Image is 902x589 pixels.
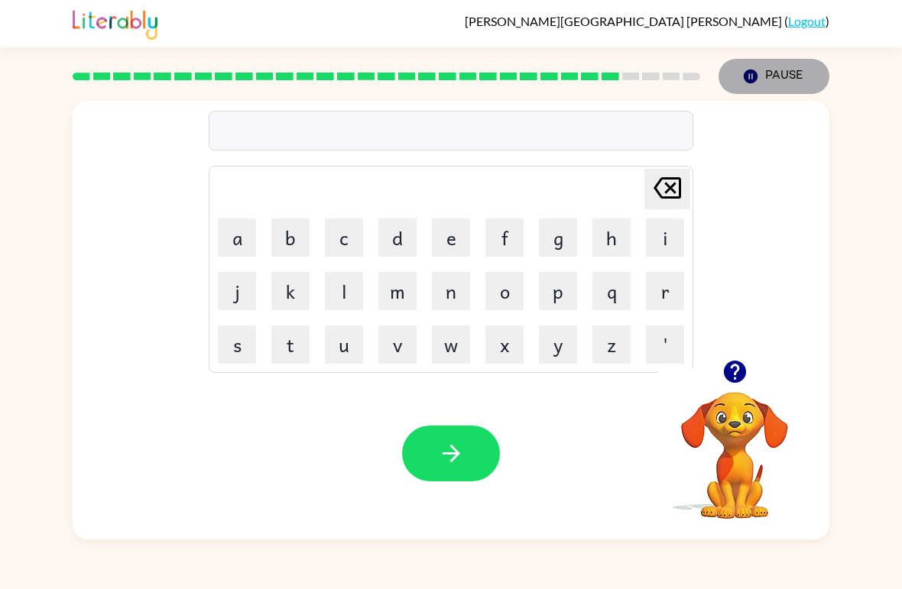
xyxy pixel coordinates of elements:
button: c [325,218,363,257]
video: Your browser must support playing .mp4 files to use Literably. Please try using another browser. [658,368,811,521]
button: l [325,272,363,310]
button: ' [646,325,684,364]
button: j [218,272,256,310]
button: o [485,272,524,310]
button: h [592,218,631,257]
button: a [218,218,256,257]
button: b [271,218,310,257]
button: r [646,272,684,310]
div: ( ) [465,14,829,28]
button: d [378,218,417,257]
button: g [539,218,577,257]
button: s [218,325,256,364]
button: f [485,218,524,257]
button: Pause [719,59,829,94]
button: z [592,325,631,364]
button: k [271,272,310,310]
button: i [646,218,684,257]
button: t [271,325,310,364]
button: q [592,272,631,310]
span: [PERSON_NAME][GEOGRAPHIC_DATA] [PERSON_NAME] [465,14,784,28]
button: x [485,325,524,364]
button: p [539,272,577,310]
a: Logout [788,14,826,28]
button: v [378,325,417,364]
button: y [539,325,577,364]
button: e [432,218,470,257]
button: u [325,325,363,364]
button: m [378,272,417,310]
button: w [432,325,470,364]
button: n [432,272,470,310]
img: Literably [73,6,157,40]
